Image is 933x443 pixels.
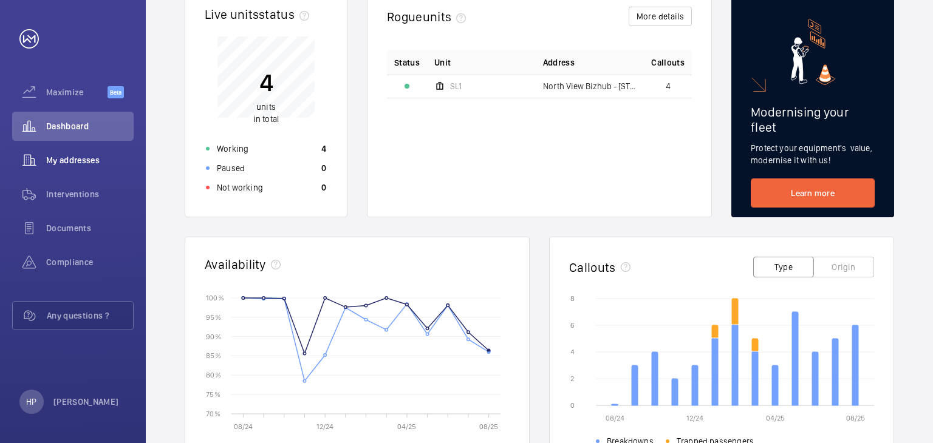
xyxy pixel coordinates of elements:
[543,82,637,90] span: North View Bizhub - [STREET_ADDRESS]
[570,294,575,303] text: 8
[46,154,134,166] span: My addresses
[206,409,220,418] text: 70 %
[766,414,785,422] text: 04/25
[206,313,221,321] text: 95 %
[434,56,451,69] span: Unit
[321,162,326,174] p: 0
[46,222,134,234] span: Documents
[570,348,575,356] text: 4
[206,371,221,379] text: 80 %
[570,401,575,410] text: 0
[53,396,119,408] p: [PERSON_NAME]
[253,101,279,125] p: in total
[791,19,835,85] img: marketing-card.svg
[666,82,671,90] span: 4
[753,257,814,277] button: Type
[316,422,333,431] text: 12/24
[450,82,462,90] span: SL1
[205,7,314,22] h2: Live units
[751,142,875,166] p: Protect your equipment's value, modernise it with us!
[26,396,36,408] p: HP
[846,414,865,422] text: 08/25
[394,56,420,69] p: Status
[751,104,875,135] h2: Modernising your fleet
[813,257,874,277] button: Origin
[46,86,108,98] span: Maximize
[46,120,134,132] span: Dashboard
[570,321,575,330] text: 6
[397,422,416,431] text: 04/25
[543,56,575,69] span: Address
[259,7,314,22] span: status
[108,86,124,98] span: Beta
[606,414,624,422] text: 08/24
[569,260,616,275] h2: Callouts
[629,7,692,26] button: More details
[206,332,221,340] text: 90 %
[570,374,574,383] text: 2
[234,422,253,431] text: 08/24
[206,293,224,302] text: 100 %
[217,143,248,155] p: Working
[651,56,685,69] span: Callouts
[686,414,703,422] text: 12/24
[423,9,471,24] span: units
[479,422,498,431] text: 08/25
[206,390,220,399] text: 75 %
[253,67,279,98] p: 4
[321,181,326,194] p: 0
[46,256,134,268] span: Compliance
[256,102,276,112] span: units
[47,309,133,322] span: Any questions ?
[46,188,134,200] span: Interventions
[387,9,471,24] h2: Rogue
[206,351,221,360] text: 85 %
[321,143,326,155] p: 4
[217,162,245,174] p: Paused
[217,181,263,194] p: Not working
[751,178,875,208] a: Learn more
[205,257,266,272] h2: Availability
